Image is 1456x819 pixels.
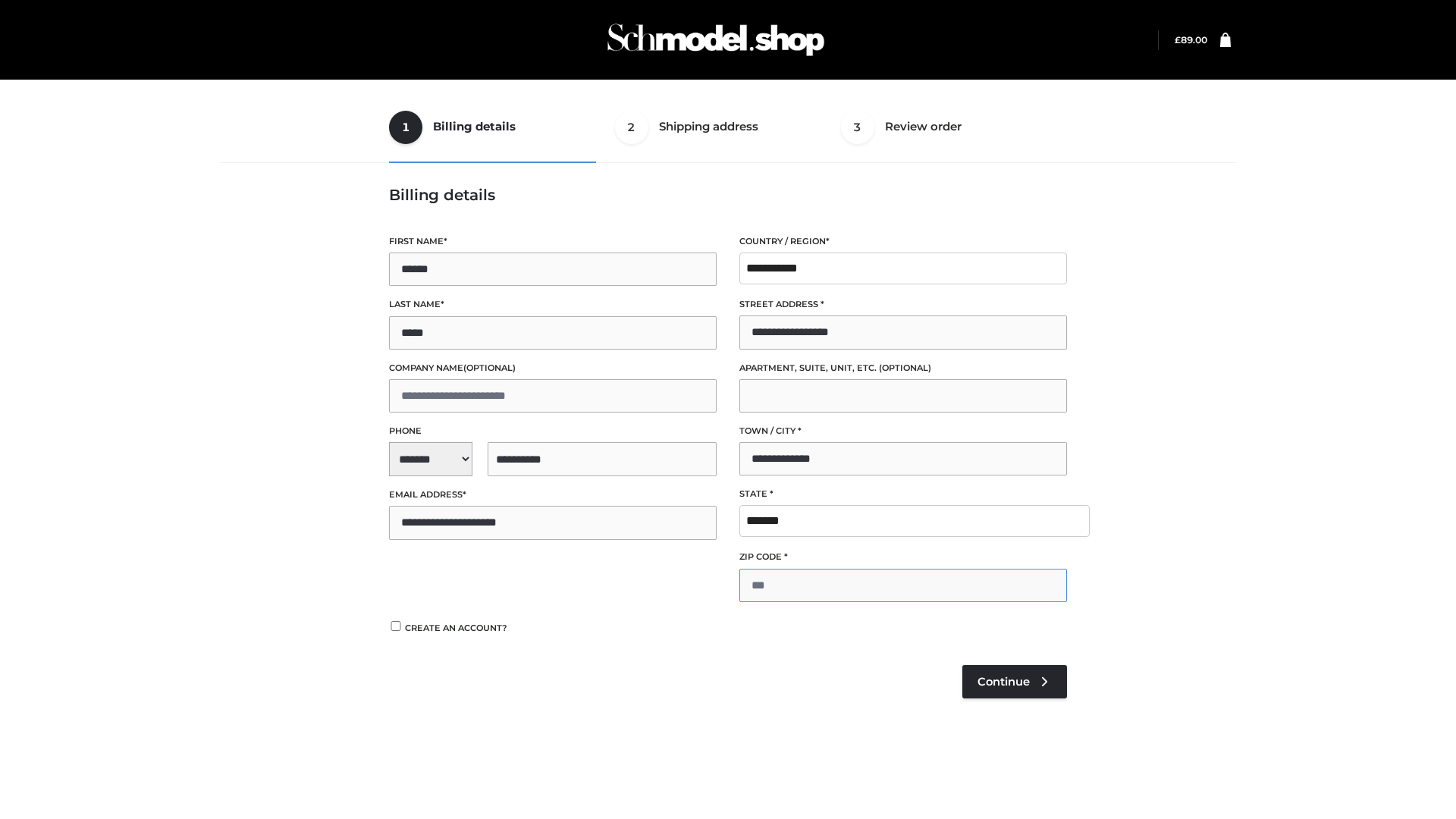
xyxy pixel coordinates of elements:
label: Email address [389,488,717,502]
input: Create an account? [389,621,403,631]
label: Last name [389,297,717,312]
a: Continue [962,665,1067,698]
img: Schmodel Admin 964 [602,10,830,70]
label: First name [389,234,717,249]
label: Phone [389,424,717,438]
label: Country / Region [739,234,1067,249]
span: £ [1175,34,1181,45]
label: Town / City [739,424,1067,438]
span: Create an account? [405,623,507,633]
label: State [739,487,1067,501]
label: Street address [739,297,1067,312]
label: ZIP Code [739,550,1067,564]
span: (optional) [463,362,516,373]
label: Company name [389,361,717,375]
h3: Billing details [389,186,1067,204]
label: Apartment, suite, unit, etc. [739,361,1067,375]
bdi: 89.00 [1175,34,1207,45]
span: (optional) [879,362,931,373]
a: £89.00 [1175,34,1207,45]
span: Continue [977,675,1030,689]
